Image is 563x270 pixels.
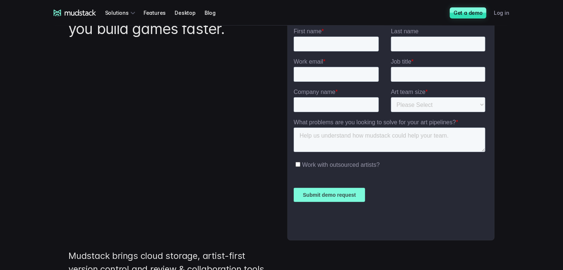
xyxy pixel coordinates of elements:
[450,7,486,18] a: Get a demo
[105,6,138,20] div: Solutions
[68,46,276,163] iframe: YouTube video player
[144,6,175,20] a: Features
[494,6,518,20] a: Log in
[205,6,225,20] a: Blog
[294,28,488,234] iframe: Form 0
[68,3,276,37] h1: Learn how mudstack can help you build games faster.
[175,6,205,20] a: Desktop
[54,10,96,16] a: mudstack logo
